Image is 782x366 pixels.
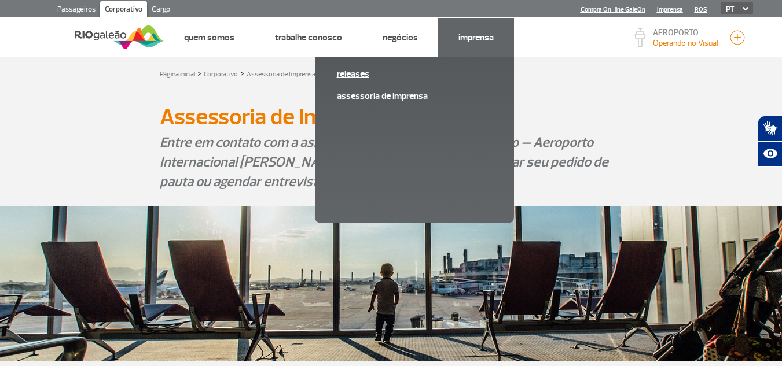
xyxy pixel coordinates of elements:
a: RQS [695,6,707,13]
a: Corporativo [100,1,147,20]
h1: Assessoria de Imprensa [160,107,623,127]
a: Página inicial [160,70,195,79]
a: Quem Somos [184,32,234,43]
a: Negócios [383,32,418,43]
button: Abrir tradutor de língua de sinais. [758,116,782,141]
button: Abrir recursos assistivos. [758,141,782,167]
p: Visibilidade de 10000m [653,37,718,49]
div: Plugin de acessibilidade da Hand Talk. [758,116,782,167]
a: Imprensa [458,32,494,43]
a: Releases [337,68,492,80]
a: Compra On-line GaleOn [581,6,645,13]
a: Corporativo [204,70,238,79]
p: Entre em contato com a assessoria de imprensa do RIOgaleão – Aeroporto Internacional [PERSON_NAME... [160,132,623,191]
a: > [240,66,244,80]
p: AEROPORTO [653,29,718,37]
a: Imprensa [657,6,683,13]
a: Cargo [147,1,175,20]
a: Trabalhe Conosco [275,32,342,43]
a: > [197,66,201,80]
a: Passageiros [53,1,100,20]
a: Assessoria de Imprensa [247,70,315,79]
a: Assessoria de Imprensa [337,90,492,102]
